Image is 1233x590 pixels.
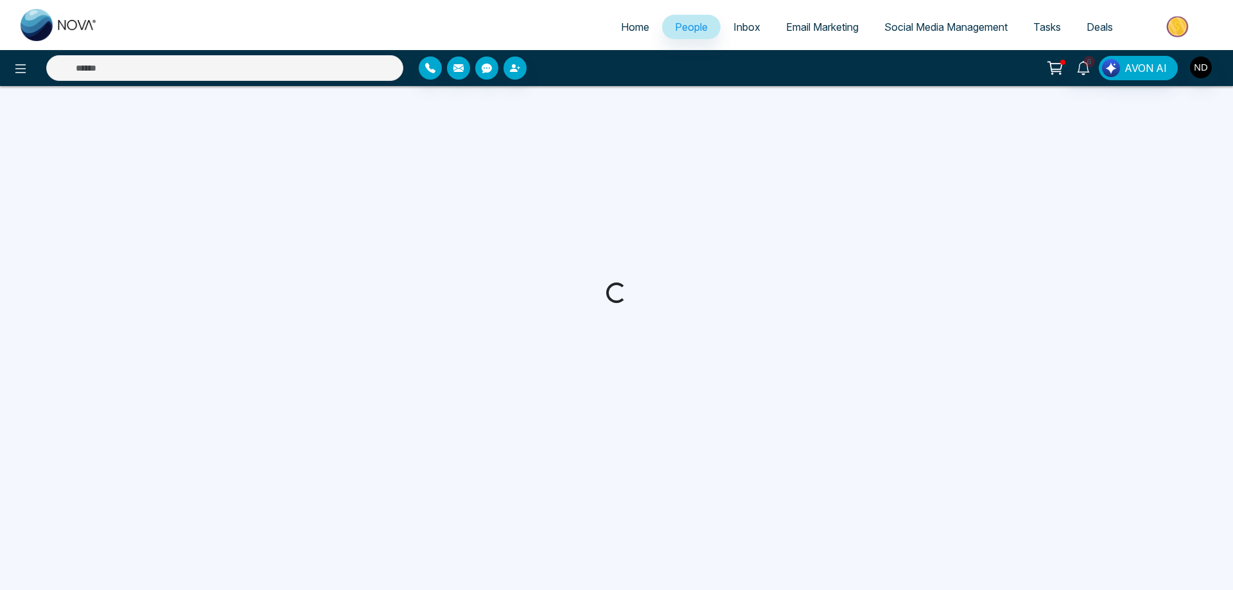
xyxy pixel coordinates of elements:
img: Market-place.gif [1132,12,1225,41]
span: Email Marketing [786,21,859,33]
button: AVON AI [1099,56,1178,80]
span: Inbox [733,21,760,33]
a: Tasks [1020,15,1074,39]
img: User Avatar [1190,56,1212,78]
span: 6 [1083,56,1095,67]
span: Tasks [1033,21,1061,33]
span: People [675,21,708,33]
img: Lead Flow [1102,59,1120,77]
a: Email Marketing [773,15,871,39]
a: 6 [1068,56,1099,78]
span: Home [621,21,649,33]
a: People [662,15,721,39]
img: Nova CRM Logo [21,9,98,41]
a: Social Media Management [871,15,1020,39]
a: Home [608,15,662,39]
a: Deals [1074,15,1126,39]
span: Social Media Management [884,21,1008,33]
a: Inbox [721,15,773,39]
span: AVON AI [1124,60,1167,76]
span: Deals [1087,21,1113,33]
